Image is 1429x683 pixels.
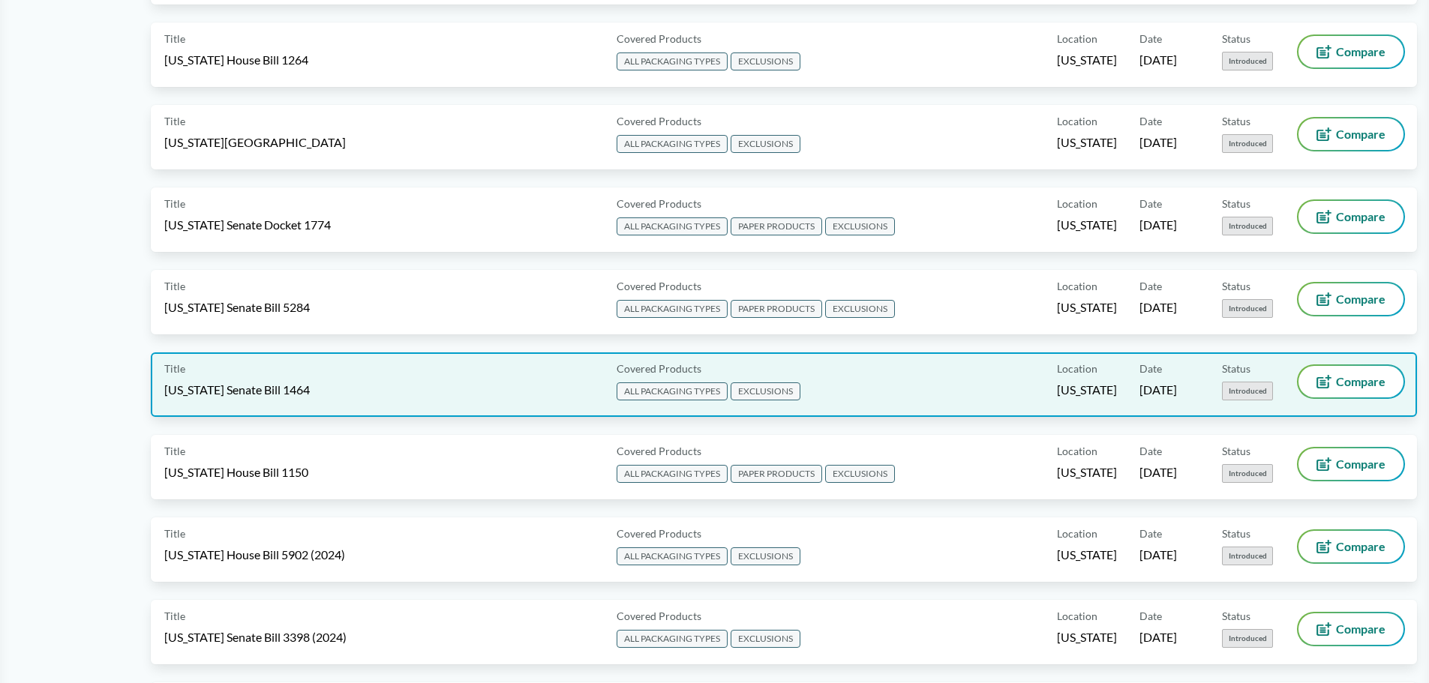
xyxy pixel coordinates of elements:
[164,196,185,211] span: Title
[1139,464,1177,481] span: [DATE]
[617,608,701,624] span: Covered Products
[1139,196,1162,211] span: Date
[1222,629,1273,648] span: Introduced
[1057,361,1097,376] span: Location
[1222,196,1250,211] span: Status
[164,52,308,68] span: [US_STATE] House Bill 1264
[1057,464,1117,481] span: [US_STATE]
[825,300,895,318] span: EXCLUSIONS
[1298,531,1403,562] button: Compare
[1222,113,1250,129] span: Status
[1336,211,1385,223] span: Compare
[1139,278,1162,294] span: Date
[1139,547,1177,563] span: [DATE]
[1222,382,1273,400] span: Introduced
[1222,526,1250,541] span: Status
[1057,113,1097,129] span: Location
[731,382,800,400] span: EXCLUSIONS
[164,608,185,624] span: Title
[1057,278,1097,294] span: Location
[617,278,701,294] span: Covered Products
[1139,629,1177,646] span: [DATE]
[1222,547,1273,565] span: Introduced
[164,464,308,481] span: [US_STATE] House Bill 1150
[1139,382,1177,398] span: [DATE]
[617,465,728,483] span: ALL PACKAGING TYPES
[1139,361,1162,376] span: Date
[1139,113,1162,129] span: Date
[617,382,728,400] span: ALL PACKAGING TYPES
[731,135,800,153] span: EXCLUSIONS
[1336,623,1385,635] span: Compare
[164,134,346,151] span: [US_STATE][GEOGRAPHIC_DATA]
[1139,526,1162,541] span: Date
[1336,46,1385,58] span: Compare
[1057,299,1117,316] span: [US_STATE]
[1336,128,1385,140] span: Compare
[617,52,728,70] span: ALL PACKAGING TYPES
[1139,52,1177,68] span: [DATE]
[1298,283,1403,315] button: Compare
[617,300,728,318] span: ALL PACKAGING TYPES
[1298,366,1403,397] button: Compare
[1057,196,1097,211] span: Location
[617,113,701,129] span: Covered Products
[1139,299,1177,316] span: [DATE]
[164,278,185,294] span: Title
[164,31,185,46] span: Title
[1336,458,1385,470] span: Compare
[617,135,728,153] span: ALL PACKAGING TYPES
[1336,376,1385,388] span: Compare
[1222,464,1273,483] span: Introduced
[1057,526,1097,541] span: Location
[1139,608,1162,624] span: Date
[617,361,701,376] span: Covered Products
[1336,293,1385,305] span: Compare
[164,547,345,563] span: [US_STATE] House Bill 5902 (2024)
[164,299,310,316] span: [US_STATE] Senate Bill 5284
[617,217,728,235] span: ALL PACKAGING TYPES
[164,526,185,541] span: Title
[731,217,822,235] span: PAPER PRODUCTS
[1298,36,1403,67] button: Compare
[825,465,895,483] span: EXCLUSIONS
[731,547,800,565] span: EXCLUSIONS
[1222,278,1250,294] span: Status
[1139,217,1177,233] span: [DATE]
[617,443,701,459] span: Covered Products
[1222,217,1273,235] span: Introduced
[617,196,701,211] span: Covered Products
[825,217,895,235] span: EXCLUSIONS
[1057,31,1097,46] span: Location
[1057,52,1117,68] span: [US_STATE]
[1057,382,1117,398] span: [US_STATE]
[1222,608,1250,624] span: Status
[1057,547,1117,563] span: [US_STATE]
[731,630,800,648] span: EXCLUSIONS
[731,300,822,318] span: PAPER PRODUCTS
[1057,134,1117,151] span: [US_STATE]
[164,629,347,646] span: [US_STATE] Senate Bill 3398 (2024)
[1057,629,1117,646] span: [US_STATE]
[1222,52,1273,70] span: Introduced
[164,361,185,376] span: Title
[164,443,185,459] span: Title
[1298,201,1403,232] button: Compare
[1222,443,1250,459] span: Status
[1057,608,1097,624] span: Location
[1057,217,1117,233] span: [US_STATE]
[1336,541,1385,553] span: Compare
[1139,134,1177,151] span: [DATE]
[1298,448,1403,480] button: Compare
[1222,361,1250,376] span: Status
[617,31,701,46] span: Covered Products
[1139,31,1162,46] span: Date
[617,547,728,565] span: ALL PACKAGING TYPES
[1298,613,1403,645] button: Compare
[164,113,185,129] span: Title
[617,526,701,541] span: Covered Products
[1298,118,1403,150] button: Compare
[1222,134,1273,153] span: Introduced
[617,630,728,648] span: ALL PACKAGING TYPES
[1222,31,1250,46] span: Status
